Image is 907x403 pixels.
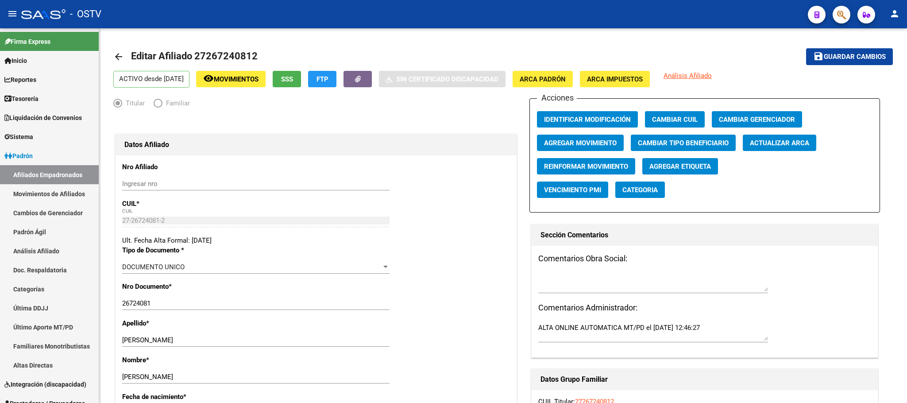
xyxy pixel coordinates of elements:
span: Análisis Afiliado [664,72,712,80]
mat-icon: menu [7,8,18,19]
span: Sistema [4,132,33,142]
button: Agregar Etiqueta [642,158,718,174]
p: Fecha de nacimiento [122,392,239,402]
span: Padrón [4,151,33,161]
button: Cambiar Gerenciador [712,111,802,128]
button: Categoria [615,182,665,198]
button: Cambiar Tipo Beneficiario [631,135,736,151]
span: FTP [316,75,328,83]
button: Sin Certificado Discapacidad [379,71,506,87]
p: ACTIVO desde [DATE] [113,71,189,88]
h3: Comentarios Administrador: [538,302,871,314]
span: Inicio [4,56,27,66]
h1: Datos Grupo Familiar [540,372,869,387]
h3: Comentarios Obra Social: [538,252,871,265]
span: Editar Afiliado 27267240812 [131,50,258,62]
span: Reportes [4,75,36,85]
span: ARCA Impuestos [587,75,643,83]
mat-radio-group: Elija una opción [113,101,199,109]
button: Actualizar ARCA [743,135,816,151]
span: Integración (discapacidad) [4,380,86,389]
h3: Acciones [537,92,577,104]
p: Tipo de Documento * [122,245,239,255]
span: Sin Certificado Discapacidad [396,75,498,83]
span: Categoria [622,186,658,194]
button: Cambiar CUIL [645,111,705,128]
p: Apellido [122,318,239,328]
button: Identificar Modificación [537,111,638,128]
button: Agregar Movimiento [537,135,624,151]
p: Nombre [122,355,239,365]
mat-icon: save [813,51,824,62]
span: Liquidación de Convenios [4,113,82,123]
span: Cambiar Gerenciador [719,116,795,124]
button: FTP [308,71,336,87]
span: Cambiar CUIL [652,116,698,124]
span: Reinformar Movimiento [544,163,628,170]
span: Cambiar Tipo Beneficiario [638,139,729,147]
mat-icon: arrow_back [113,51,124,62]
span: Familiar [162,98,190,108]
iframe: Intercom live chat [877,373,898,394]
span: Titular [122,98,145,108]
span: Firma Express [4,37,50,46]
p: Nro Afiliado [122,162,239,172]
button: Guardar cambios [806,48,893,65]
span: Tesorería [4,94,39,104]
span: Agregar Movimiento [544,139,617,147]
span: ARCA Padrón [520,75,566,83]
button: Vencimiento PMI [537,182,608,198]
button: ARCA Padrón [513,71,573,87]
h1: Sección Comentarios [540,228,869,242]
span: SSS [281,75,293,83]
p: CUIL [122,199,239,209]
span: Identificar Modificación [544,116,631,124]
span: Movimientos [214,75,259,83]
button: Reinformar Movimiento [537,158,635,174]
span: Vencimiento PMI [544,186,601,194]
div: Ult. Fecha Alta Formal: [DATE] [122,236,510,245]
span: - OSTV [70,4,101,24]
h1: Datos Afiliado [124,138,508,152]
p: Nro Documento [122,282,239,291]
span: Actualizar ARCA [750,139,809,147]
button: Movimientos [196,71,266,87]
button: SSS [273,71,301,87]
mat-icon: person [889,8,900,19]
span: Guardar cambios [824,53,886,61]
mat-icon: remove_red_eye [203,73,214,84]
span: Agregar Etiqueta [649,163,711,170]
span: DOCUMENTO UNICO [122,263,185,271]
button: ARCA Impuestos [580,71,650,87]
